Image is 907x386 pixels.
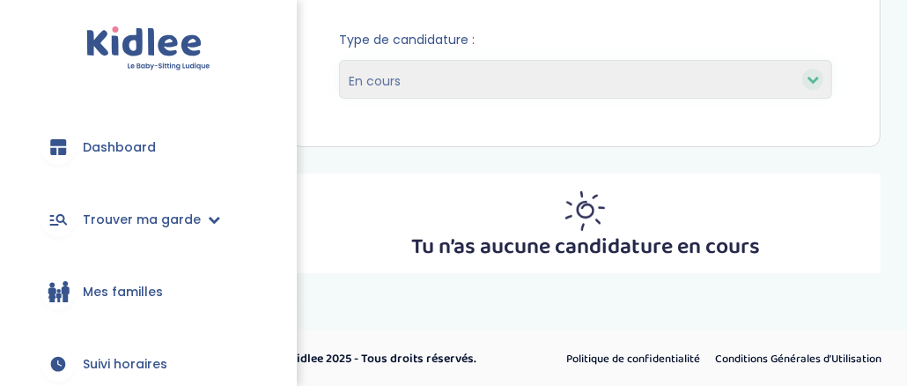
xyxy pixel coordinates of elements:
[26,115,270,179] a: Dashboard
[83,283,163,301] span: Mes familles
[339,31,832,49] span: Type de candidature :
[83,211,201,229] span: Trouver ma garde
[278,350,528,368] p: © Kidlee 2025 - Tous droits réservés.
[26,260,270,323] a: Mes familles
[26,188,270,251] a: Trouver ma garde
[83,138,156,157] span: Dashboard
[411,231,760,264] p: Tu n’as aucune candidature en cours
[86,26,210,71] img: logo.svg
[710,348,889,371] a: Conditions Générales d’Utilisation
[83,355,167,374] span: Suivi horaires
[565,191,605,231] img: inscription_membre_sun.png
[561,348,707,371] a: Politique de confidentialité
